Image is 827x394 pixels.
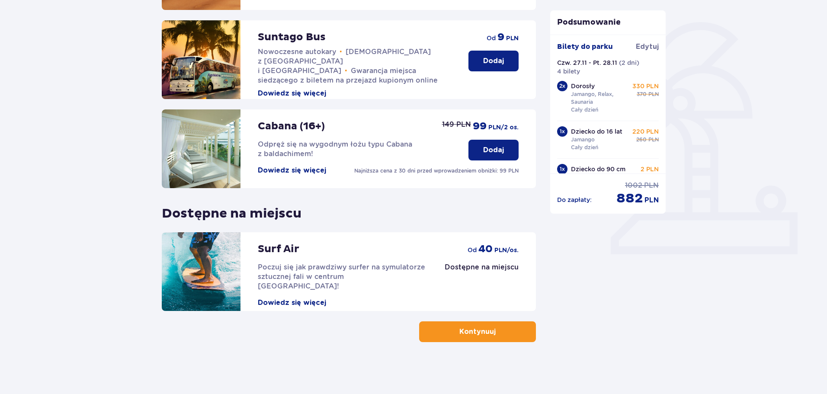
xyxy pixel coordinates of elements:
[557,164,567,174] div: 1 x
[258,48,431,75] span: [DEMOGRAPHIC_DATA] z [GEOGRAPHIC_DATA] i [GEOGRAPHIC_DATA]
[258,263,425,290] span: Poczuj się jak prawdziwy surfer na symulatorze sztucznej fali w centrum [GEOGRAPHIC_DATA]!
[442,120,471,129] p: 149 PLN
[345,67,347,75] span: •
[636,42,659,51] a: Edytuj
[571,136,595,144] p: Jamango
[468,140,519,160] button: Dodaj
[625,181,642,190] p: 1002
[483,145,504,155] p: Dodaj
[468,51,519,71] button: Dodaj
[354,167,519,175] p: Najniższa cena z 30 dni przed wprowadzeniem obniżki: 99 PLN
[557,195,592,204] p: Do zapłaty :
[644,181,659,190] p: PLN
[557,42,613,51] p: Bilety do parku
[641,165,659,173] p: 2 PLN
[571,82,595,90] p: Dorosły
[162,20,240,99] img: attraction
[459,327,496,336] p: Kontynuuj
[648,90,659,98] p: PLN
[557,67,580,76] p: 4 bilety
[162,232,240,311] img: attraction
[619,58,639,67] p: ( 2 dni )
[550,17,666,28] p: Podsumowanie
[557,126,567,137] div: 1 x
[258,89,326,98] button: Dowiedz się więcej
[258,166,326,175] button: Dowiedz się więcej
[497,31,504,44] p: 9
[632,127,659,136] p: 220 PLN
[340,48,342,56] span: •
[258,31,326,44] p: Suntago Bus
[488,123,519,132] p: PLN /2 os.
[571,90,631,106] p: Jamango, Relax, Saunaria
[478,243,493,256] p: 40
[258,120,325,133] p: Cabana (16+)
[616,190,643,207] p: 882
[162,199,301,222] p: Dostępne na miejscu
[419,321,536,342] button: Kontynuuj
[557,81,567,91] div: 2 x
[487,34,496,42] p: od
[162,109,240,188] img: attraction
[445,263,519,272] p: Dostępne na miejscu
[644,195,659,205] p: PLN
[571,127,622,136] p: Dziecko do 16 lat
[483,56,504,66] p: Dodaj
[557,58,617,67] p: Czw. 27.11 - Pt. 28.11
[571,165,625,173] p: Dziecko do 90 cm
[571,144,598,151] p: Cały dzień
[258,298,326,308] button: Dowiedz się więcej
[636,136,647,144] p: 260
[258,140,412,158] span: Odpręż się na wygodnym łożu typu Cabana z baldachimem!
[632,82,659,90] p: 330 PLN
[258,48,336,56] span: Nowoczesne autokary
[258,243,299,256] p: Surf Air
[506,34,519,43] p: PLN
[571,106,598,114] p: Cały dzień
[468,246,477,254] p: od
[473,120,487,133] p: 99
[648,136,659,144] p: PLN
[637,90,647,98] p: 370
[494,246,519,255] p: PLN /os.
